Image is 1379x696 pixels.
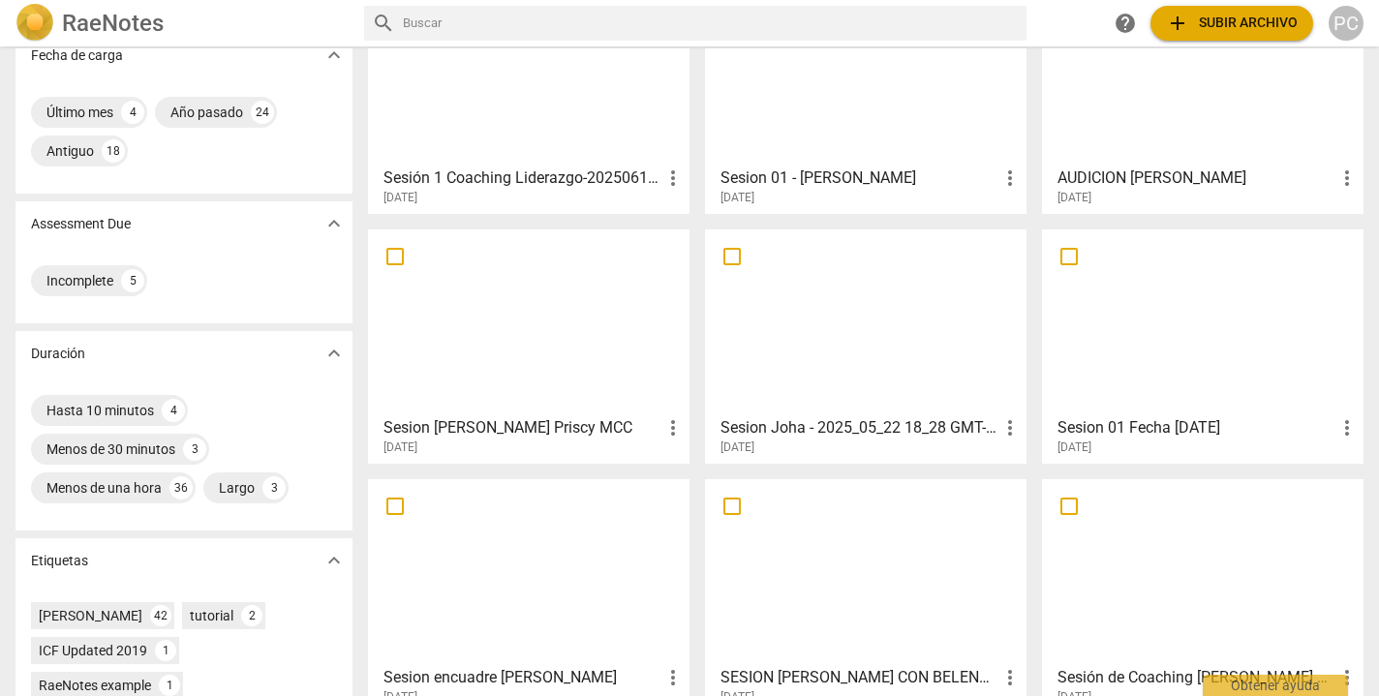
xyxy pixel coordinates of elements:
img: Logo [15,4,54,43]
div: tutorial [190,606,233,625]
span: more_vert [998,666,1022,689]
span: add [1166,12,1189,35]
h2: RaeNotes [62,10,164,37]
a: Sesion 01 Fecha [DATE][DATE] [1049,236,1357,455]
span: search [372,12,395,35]
div: Antiguo [46,141,94,161]
a: Sesion Joha - 2025_05_22 18_28 GMT-05_00 - Recording[DATE] [712,236,1020,455]
div: 4 [162,399,185,422]
h3: Sesion 01 - Lourdes Santos [720,166,998,190]
p: Fecha de carga [31,45,123,66]
span: [DATE] [383,190,417,206]
span: more_vert [1335,166,1359,190]
div: Menos de 30 minutos [46,439,175,459]
span: expand_more [322,342,346,365]
p: Assessment Due [31,214,131,234]
div: 18 [102,139,125,163]
span: more_vert [661,416,685,439]
span: Subir archivo [1166,12,1298,35]
span: expand_more [322,549,346,572]
div: Año pasado [170,103,243,122]
p: Duración [31,344,85,364]
a: LogoRaeNotes [15,4,349,43]
span: more_vert [661,166,685,190]
button: PC [1329,6,1364,41]
div: 2 [241,605,262,626]
span: expand_more [322,212,346,235]
h3: Sesion 01 Fecha 14-05-2025 [1057,416,1335,439]
span: expand_more [322,44,346,67]
div: 3 [262,476,286,499]
span: more_vert [661,666,685,689]
span: [DATE] [1057,190,1091,206]
div: 5 [121,269,144,292]
span: more_vert [998,416,1022,439]
button: Mostrar más [320,209,349,238]
div: Incomplete [46,271,113,290]
div: 4 [121,101,144,124]
div: Menos de una hora [46,478,162,498]
span: [DATE] [720,190,754,206]
span: more_vert [1335,666,1359,689]
div: 24 [251,101,274,124]
a: Obtener ayuda [1108,6,1143,41]
div: 1 [159,675,180,696]
div: 42 [150,605,171,626]
div: Último mes [46,103,113,122]
div: RaeNotes example [39,676,151,695]
button: Mostrar más [320,41,349,70]
div: 36 [169,476,193,499]
h3: Sesion Joha - 2025_05_22 18_28 GMT-05_00 - Recording [720,416,998,439]
a: Sesion [PERSON_NAME] Priscy MCC[DATE] [375,236,683,455]
span: [DATE] [720,439,754,456]
span: help [1114,12,1137,35]
h3: AUDICION SILVIA [1057,166,1335,190]
h3: SESION SILVIA CON BELENCITA [720,666,998,689]
h3: Sesion encuadre Ana C [383,666,661,689]
div: [PERSON_NAME] [39,606,142,625]
div: Largo [219,478,255,498]
div: 1 [155,640,176,661]
input: Buscar [403,8,1019,39]
div: ICF Updated 2019 [39,641,147,660]
h3: Sesion Ricardo Cañarte Priscy MCC [383,416,661,439]
div: Obtener ayuda [1203,675,1348,696]
p: Etiquetas [31,551,88,571]
div: 3 [183,438,206,461]
span: more_vert [998,166,1022,190]
h3: Sesión 1 Coaching Liderazgo-20250619_083211-Grabación de la reunión [383,166,661,190]
h3: Sesión de Coaching Ruben Perez y Carlos Andres Mejia [1057,666,1335,689]
span: [DATE] [383,439,417,456]
span: [DATE] [1057,439,1091,456]
button: Subir [1150,6,1313,41]
span: more_vert [1335,416,1359,439]
button: Mostrar más [320,339,349,368]
button: Mostrar más [320,546,349,575]
div: Hasta 10 minutos [46,401,154,420]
